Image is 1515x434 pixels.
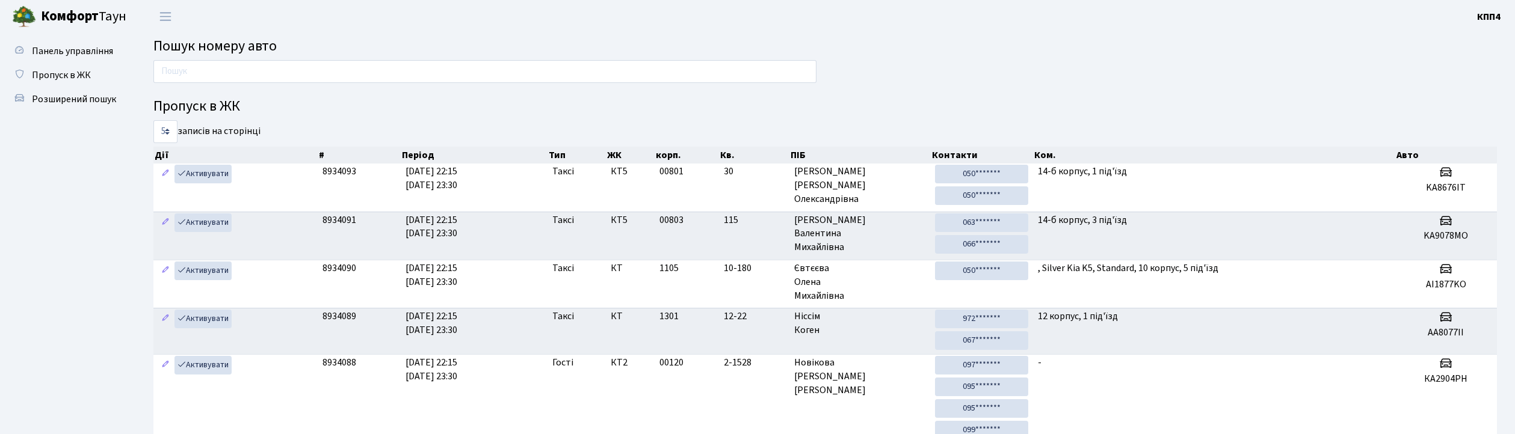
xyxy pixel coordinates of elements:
span: [DATE] 22:15 [DATE] 23:30 [406,213,457,240]
span: 8934089 [322,310,356,323]
span: Євтєєва Олена Михайлівна [794,261,925,303]
button: Переключити навігацію [150,7,181,26]
b: Комфорт [41,7,99,26]
h5: AI1877KO [1400,279,1492,290]
span: Таксі [552,165,574,179]
input: Пошук [153,60,816,83]
span: КТ5 [611,165,650,179]
span: 14-б корпус, 1 під'їзд [1038,165,1127,178]
b: КПП4 [1477,10,1501,23]
th: Ком. [1033,147,1395,164]
th: ЖК [606,147,655,164]
th: # [318,147,401,164]
h5: KA8676IT [1400,182,1492,194]
span: [DATE] 22:15 [DATE] 23:30 [406,261,457,289]
span: 00803 [659,213,683,227]
img: logo.png [12,5,36,29]
th: Тип [548,147,606,164]
span: [DATE] 22:15 [DATE] 23:30 [406,310,457,337]
span: 30 [724,165,785,179]
span: 14-б корпус, 3 під'їзд [1038,213,1127,227]
span: [PERSON_NAME] [PERSON_NAME] Олександрівна [794,165,925,206]
label: записів на сторінці [153,120,261,143]
th: Дії [153,147,318,164]
span: 12-22 [724,310,785,323]
th: корп. [655,147,719,164]
span: 10-180 [724,261,785,275]
a: Пропуск в ЖК [6,63,126,87]
a: КПП4 [1477,10,1501,24]
span: [DATE] 22:15 [DATE] 23:30 [406,165,457,192]
span: КТ [611,261,650,275]
span: 1105 [659,261,679,275]
span: Гості [552,356,573,370]
h5: КА2904РН [1400,373,1492,385]
span: КТ [611,310,650,323]
span: 12 корпус, 1 під'їзд [1038,310,1118,323]
span: КТ5 [611,213,650,227]
a: Редагувати [158,165,173,183]
a: Активувати [174,261,232,280]
span: 115 [724,213,785,227]
span: 8934090 [322,261,356,275]
span: 8934093 [322,165,356,178]
h4: Пропуск в ЖК [153,98,1497,115]
a: Панель управління [6,39,126,63]
span: 00801 [659,165,683,178]
span: Розширений пошук [32,93,116,106]
span: , Silver Kia K5, Standard, 10 корпус, 5 під'їзд [1038,261,1218,275]
span: Таун [41,7,126,27]
a: Активувати [174,310,232,328]
span: Ніссім Коген [794,310,925,337]
span: Таксі [552,213,574,227]
a: Редагувати [158,310,173,328]
span: КТ2 [611,356,650,370]
a: Активувати [174,356,232,374]
span: Панель управління [32,44,113,58]
th: Кв. [719,147,789,164]
span: Пошук номеру авто [153,35,277,57]
span: Новікова [PERSON_NAME] [PERSON_NAME] [794,356,925,397]
h5: KA9078MO [1400,230,1492,242]
th: Контакти [931,147,1034,164]
a: Розширений пошук [6,87,126,111]
span: [PERSON_NAME] Валентина Михайлівна [794,213,925,255]
a: Редагувати [158,356,173,374]
th: ПІБ [789,147,930,164]
span: Таксі [552,261,574,275]
span: 1301 [659,310,679,323]
span: Пропуск в ЖК [32,69,91,82]
a: Активувати [174,213,232,232]
a: Редагувати [158,213,173,232]
a: Активувати [174,165,232,183]
span: [DATE] 22:15 [DATE] 23:30 [406,356,457,383]
span: 2-1528 [724,356,785,370]
span: 8934088 [322,356,356,369]
a: Редагувати [158,261,173,280]
th: Авто [1395,147,1497,164]
span: 00120 [659,356,683,369]
th: Період [401,147,548,164]
span: Таксі [552,310,574,323]
span: - [1038,356,1041,369]
span: 8934091 [322,213,356,227]
h5: AA8077II [1400,327,1492,338]
select: записів на сторінці [153,120,177,143]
